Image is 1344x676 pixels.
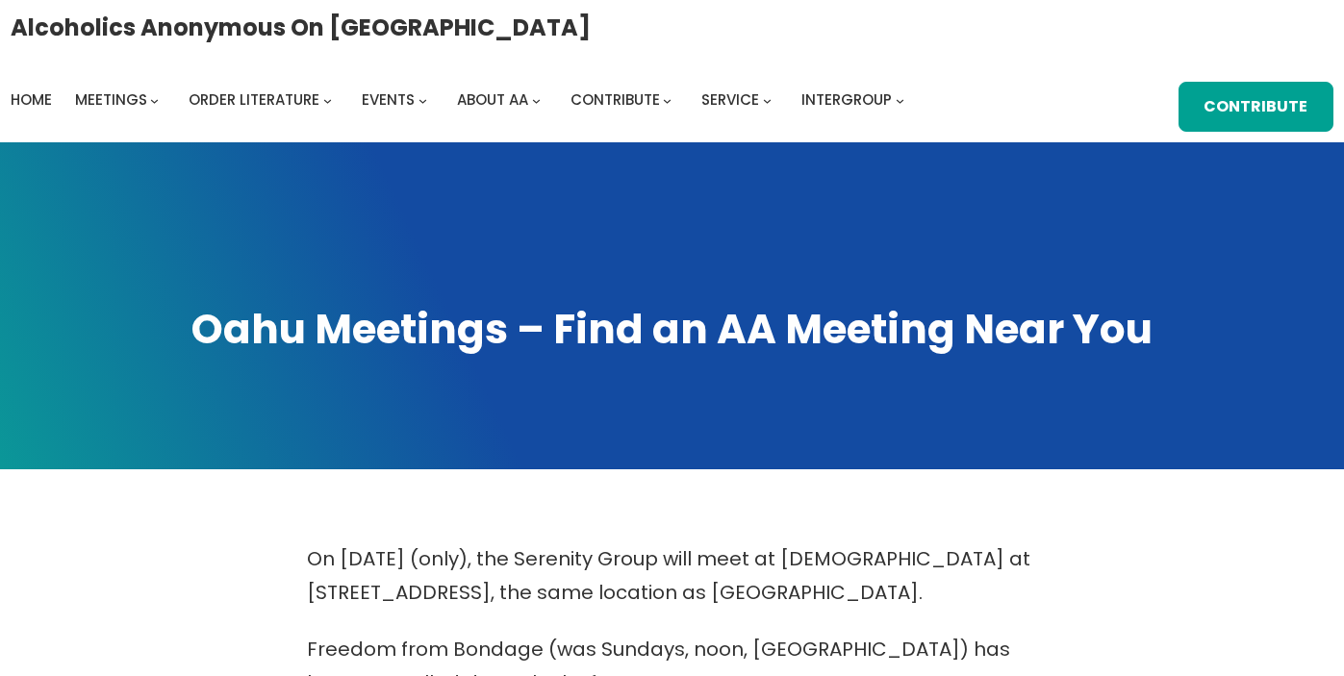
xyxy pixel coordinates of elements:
[801,87,892,113] a: Intergroup
[11,87,52,113] a: Home
[307,542,1038,610] p: On [DATE] (only), the Serenity Group will meet at [DEMOGRAPHIC_DATA] at [STREET_ADDRESS], the sam...
[418,95,427,104] button: Events submenu
[763,95,772,104] button: Service submenu
[457,87,528,113] a: About AA
[19,302,1325,357] h1: Oahu Meetings – Find an AA Meeting Near You
[571,89,660,110] span: Contribute
[663,95,672,104] button: Contribute submenu
[11,87,911,113] nav: Intergroup
[571,87,660,113] a: Contribute
[532,95,541,104] button: About AA submenu
[75,87,147,113] a: Meetings
[896,95,904,104] button: Intergroup submenu
[801,89,892,110] span: Intergroup
[1179,82,1334,132] a: Contribute
[362,89,415,110] span: Events
[323,95,332,104] button: Order Literature submenu
[11,7,591,48] a: Alcoholics Anonymous on [GEOGRAPHIC_DATA]
[457,89,528,110] span: About AA
[362,87,415,113] a: Events
[75,89,147,110] span: Meetings
[11,89,52,110] span: Home
[150,95,159,104] button: Meetings submenu
[189,89,319,110] span: Order Literature
[701,89,759,110] span: Service
[701,87,759,113] a: Service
